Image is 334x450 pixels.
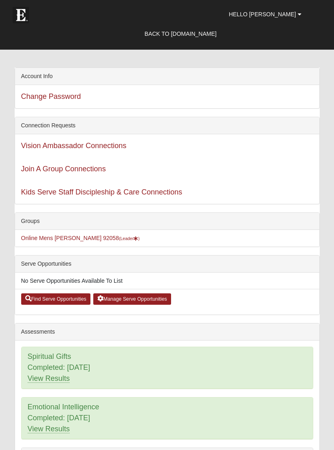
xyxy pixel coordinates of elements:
a: Find Serve Opportunities [21,293,91,305]
a: Online Mens [PERSON_NAME] 92058(Leader) [21,235,140,241]
div: Connection Requests [15,117,319,134]
img: Eleven22 logo [13,7,29,23]
div: Emotional Intelligence Completed: [DATE] [22,398,313,439]
a: View Results [28,374,70,383]
div: Spiritual Gifts Completed: [DATE] [22,347,313,389]
span: Hello [PERSON_NAME] [229,11,296,17]
a: Vision Ambassador Connections [21,142,127,150]
a: View Results [28,425,70,433]
div: Assessments [15,323,319,341]
small: (Leader ) [119,236,140,241]
a: Join A Group Connections [21,165,106,173]
div: Groups [15,213,319,230]
a: Hello [PERSON_NAME] [223,4,308,24]
div: Serve Opportunities [15,256,319,273]
a: Kids Serve Staff Discipleship & Care Connections [21,188,182,196]
div: Account Info [15,68,319,85]
li: No Serve Opportunities Available To List [15,273,319,289]
a: Change Password [21,92,81,100]
a: Back to [DOMAIN_NAME] [138,24,223,44]
a: Manage Serve Opportunities [93,293,171,305]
